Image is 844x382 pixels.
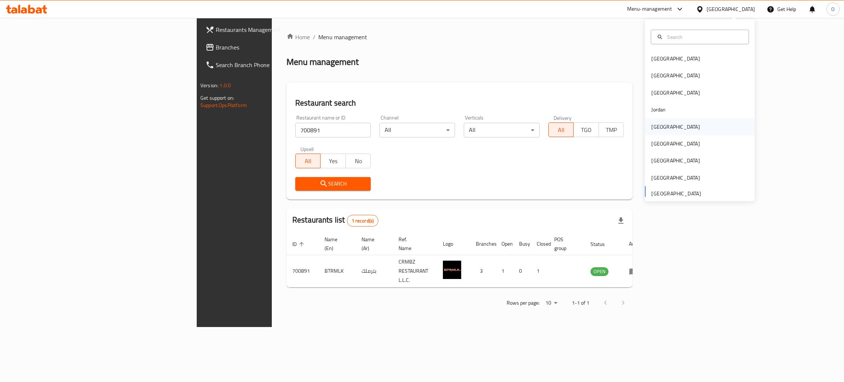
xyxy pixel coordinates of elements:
input: Search for restaurant name or ID.. [295,123,371,137]
span: Ref. Name [399,235,428,253]
div: Export file [612,212,630,229]
h2: Restaurants list [292,214,378,227]
span: Get support on: [200,93,234,103]
span: 1.0.0 [219,81,231,90]
div: Total records count [347,215,379,227]
div: [GEOGRAPHIC_DATA] [651,140,700,148]
span: Search Branch Phone [216,60,332,69]
div: [GEOGRAPHIC_DATA] [651,174,700,182]
span: Restaurants Management [216,25,332,34]
td: 1 [496,255,513,287]
div: [GEOGRAPHIC_DATA] [707,5,755,13]
div: Jordan [651,106,666,114]
label: Upsell [300,146,314,151]
td: 1 [531,255,548,287]
div: Menu-management [627,5,672,14]
div: Rows per page: [543,298,560,309]
span: Menu management [318,33,367,41]
span: All [552,125,571,135]
th: Branches [470,233,496,255]
input: Search [664,33,744,41]
span: All [299,156,318,166]
span: O [831,5,834,13]
span: TGO [577,125,596,135]
a: Branches [200,38,338,56]
span: No [349,156,368,166]
button: TMP [599,122,624,137]
div: Menu [629,267,643,276]
span: Version: [200,81,218,90]
a: Restaurants Management [200,21,338,38]
table: enhanced table [286,233,648,287]
span: POS group [554,235,576,253]
span: Status [591,240,614,249]
th: Busy [513,233,531,255]
div: [GEOGRAPHIC_DATA] [651,122,700,131]
span: ID [292,240,306,249]
button: All [295,154,321,168]
span: TMP [602,125,621,135]
div: [GEOGRAPHIC_DATA] [651,55,700,63]
button: Yes [320,154,345,168]
span: Name (Ar) [362,235,384,253]
div: [GEOGRAPHIC_DATA] [651,89,700,97]
div: OPEN [591,267,608,276]
th: Action [623,233,648,255]
span: Yes [323,156,343,166]
th: Logo [437,233,470,255]
span: OPEN [591,267,608,276]
p: 1-1 of 1 [572,298,589,308]
div: All [380,123,455,137]
nav: breadcrumb [286,33,633,41]
div: All [464,123,539,137]
td: 0 [513,255,531,287]
span: Search [301,179,365,188]
th: Open [496,233,513,255]
img: BTRMLK [443,261,461,279]
button: Search [295,177,371,191]
span: Branches [216,43,332,52]
a: Search Branch Phone [200,56,338,74]
p: Rows per page: [507,298,540,308]
span: 1 record(s) [347,217,378,224]
label: Delivery [554,115,572,120]
button: No [345,154,371,168]
a: Support.OpsPlatform [200,100,247,110]
td: 3 [470,255,496,287]
button: TGO [573,122,599,137]
div: [GEOGRAPHIC_DATA] [651,71,700,80]
td: بترملك [356,255,393,287]
span: Name (En) [325,235,347,253]
th: Closed [531,233,548,255]
button: All [548,122,574,137]
td: CRMBZ RESTAURANT L.L.C. [393,255,437,287]
div: [GEOGRAPHIC_DATA] [651,157,700,165]
h2: Restaurant search [295,98,624,109]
